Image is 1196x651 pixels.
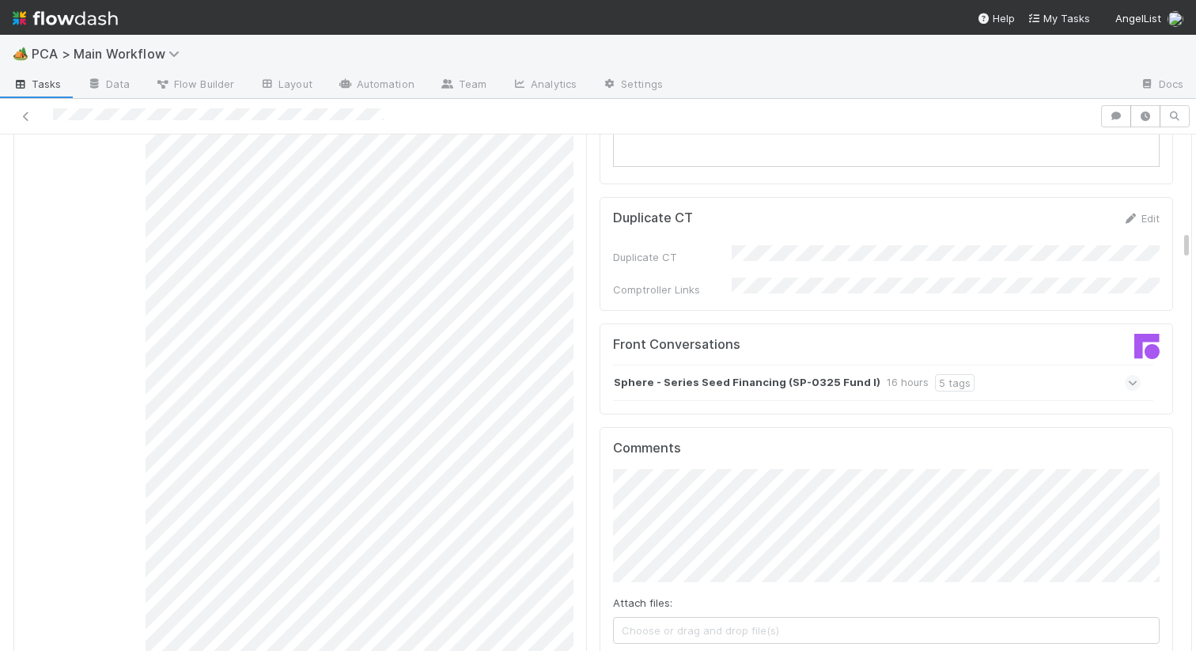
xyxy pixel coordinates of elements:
[935,374,975,392] div: 5 tags
[499,73,589,98] a: Analytics
[13,5,118,32] img: logo-inverted-e16ddd16eac7371096b0.svg
[613,249,732,265] div: Duplicate CT
[13,47,28,60] span: 🏕️
[1028,10,1090,26] a: My Tasks
[1134,334,1160,359] img: front-logo-b4b721b83371efbadf0a.svg
[1168,11,1183,27] img: avatar_d89a0a80-047e-40c9-bdc2-a2d44e645fd3.png
[613,210,693,226] h5: Duplicate CT
[1122,212,1160,225] a: Edit
[614,618,1159,643] span: Choose or drag and drop file(s)
[13,76,62,92] span: Tasks
[613,337,875,353] h5: Front Conversations
[325,73,427,98] a: Automation
[589,73,676,98] a: Settings
[32,46,187,62] span: PCA > Main Workflow
[613,595,672,611] label: Attach files:
[1115,12,1161,25] span: AngelList
[977,10,1015,26] div: Help
[613,441,1160,456] h5: Comments
[1127,73,1196,98] a: Docs
[613,282,732,297] div: Comptroller Links
[74,73,142,98] a: Data
[155,76,234,92] span: Flow Builder
[247,73,325,98] a: Layout
[887,374,929,392] div: 16 hours
[427,73,499,98] a: Team
[1028,12,1090,25] span: My Tasks
[142,73,247,98] a: Flow Builder
[614,374,880,392] strong: Sphere - Series Seed Financing (SP-0325 Fund I)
